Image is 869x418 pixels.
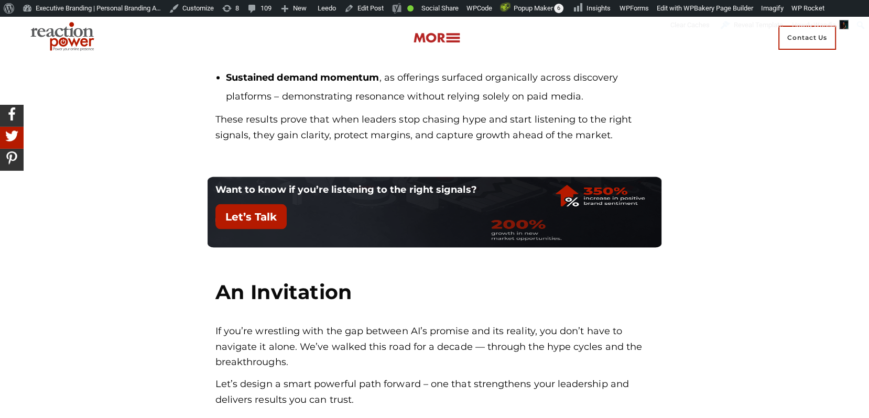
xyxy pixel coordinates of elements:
div: Domain: [DOMAIN_NAME] [27,27,115,36]
p: These results prove that when leaders stop chasing hype and start listening to the right signals,... [215,112,654,143]
div: Good [407,5,414,12]
p: Let’s design a smart powerful path forward – one that strengthens your leadership and delivers re... [215,377,654,408]
h3: An Invitation [215,279,654,305]
img: Share On Facebook [3,105,21,123]
strong: Sustained demand momentum [226,72,379,83]
span: 6 [554,4,563,13]
p: If you’re wrestling with the gap between AI’s promise and its reality, you don’t have to navigate... [215,324,654,370]
div: v 4.0.25 [29,17,51,25]
img: tab_domain_overview_orange.svg [28,61,37,69]
span: Wandia [813,21,836,29]
img: website_grey.svg [17,27,25,36]
b: Want to know if you’re listening to the right signals? [215,184,477,195]
a: Let’s Talk [215,211,287,222]
div: Domain Overview [40,62,94,69]
img: more-btn.png [413,32,460,44]
div: Keywords by Traffic [116,62,177,69]
img: logo_orange.svg [17,17,25,25]
p: , as offerings surfaced organically across discovery platforms – demonstrating resonance without ... [226,68,654,106]
span: Insights [586,4,611,12]
span: Contact Us [778,26,836,50]
img: Share On Twitter [3,127,21,145]
img: Share On Pinterest [3,149,21,167]
a: Howdy, [788,17,853,34]
button: Let’s Talk [215,204,287,229]
a: Contact Us [772,17,843,59]
img: tab_keywords_by_traffic_grey.svg [104,61,113,69]
img: Executive Branding | Personal Branding Agency [26,19,102,57]
div: Clear Caches [665,17,715,34]
span: Reveal Template [734,17,783,34]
